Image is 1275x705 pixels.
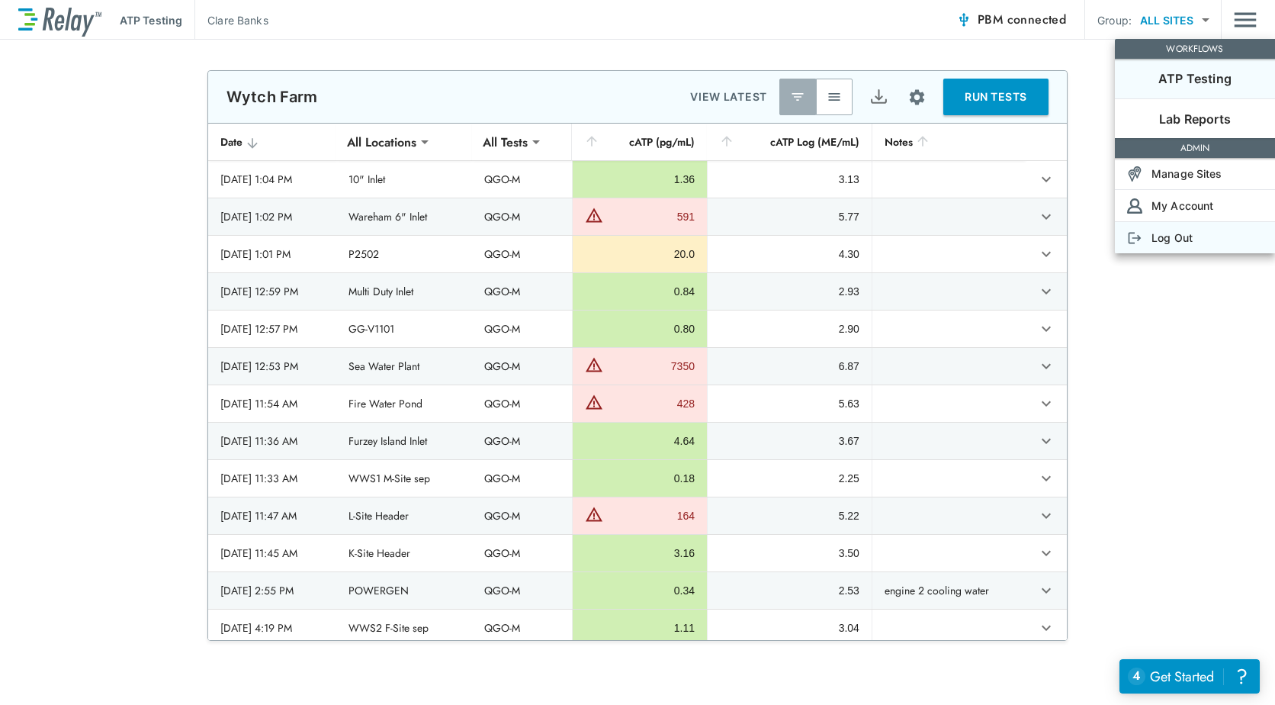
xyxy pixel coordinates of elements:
img: Log Out Icon [1127,230,1142,246]
p: Manage Sites [1151,166,1222,182]
p: Log Out [1151,230,1193,246]
iframe: Resource center [1119,659,1260,694]
img: Account [1127,198,1142,214]
p: ADMIN [1118,141,1272,155]
p: WORKFLOWS [1118,42,1272,56]
p: My Account [1151,198,1213,214]
p: Lab Reports [1159,110,1231,128]
p: ATP Testing [1158,69,1232,88]
img: Sites [1127,166,1142,182]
